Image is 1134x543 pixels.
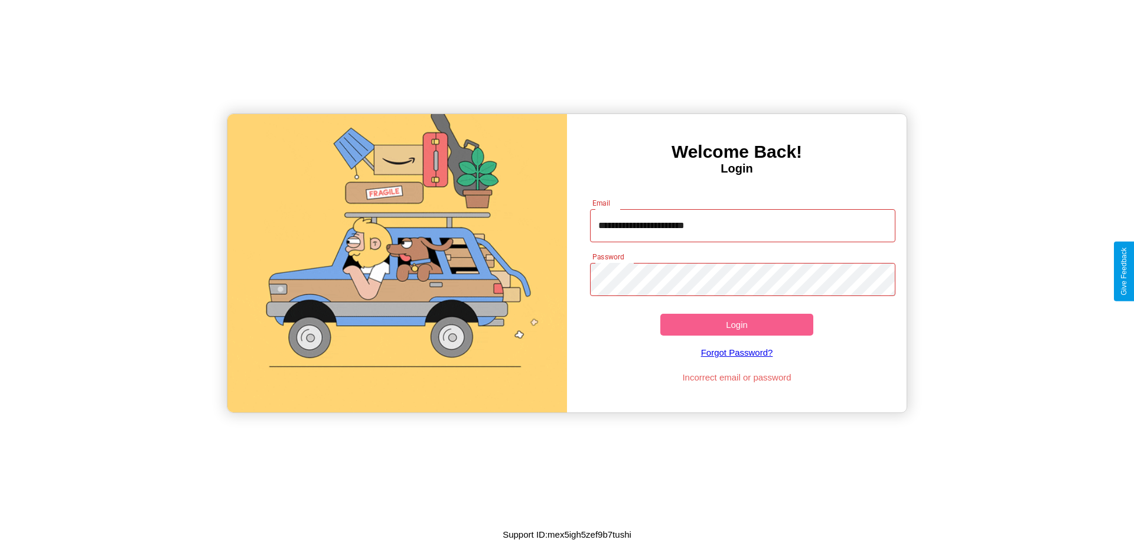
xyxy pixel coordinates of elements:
h3: Welcome Back! [567,142,907,162]
div: Give Feedback [1120,248,1128,295]
a: Forgot Password? [584,336,890,369]
button: Login [660,314,813,336]
label: Password [592,252,624,262]
h4: Login [567,162,907,175]
p: Support ID: mex5igh5zef9b7tushi [503,526,631,542]
label: Email [592,198,611,208]
img: gif [227,114,567,412]
p: Incorrect email or password [584,369,890,385]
